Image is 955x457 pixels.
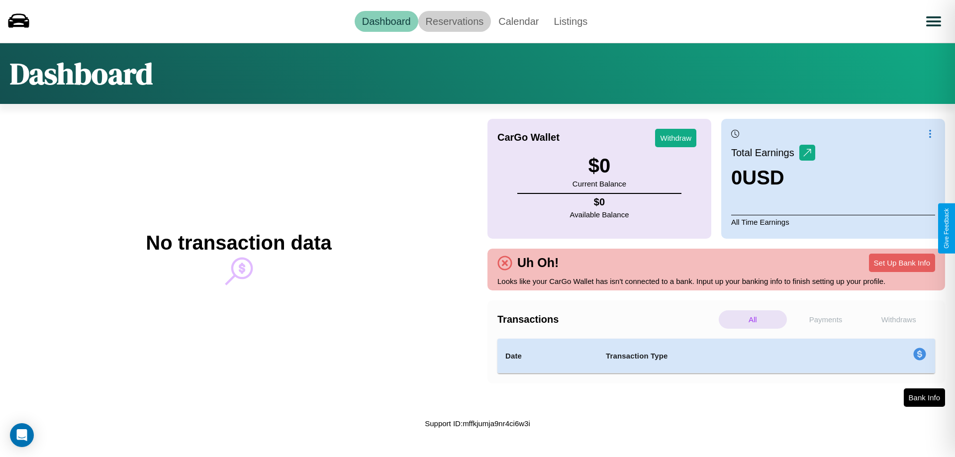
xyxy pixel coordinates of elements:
table: simple table [497,339,935,373]
div: Give Feedback [943,208,950,249]
p: All [719,310,787,329]
h3: $ 0 [573,155,626,177]
button: Withdraw [655,129,696,147]
div: Open Intercom Messenger [10,423,34,447]
p: Available Balance [570,208,629,221]
a: Listings [546,11,595,32]
button: Bank Info [904,388,945,407]
a: Dashboard [355,11,418,32]
button: Set Up Bank Info [869,254,935,272]
p: Current Balance [573,177,626,190]
h4: $ 0 [570,196,629,208]
p: Withdraws [864,310,933,329]
h4: Date [505,350,590,362]
p: Looks like your CarGo Wallet has isn't connected to a bank. Input up your banking info to finish ... [497,274,935,288]
a: Reservations [418,11,491,32]
h2: No transaction data [146,232,331,254]
button: Open menu [920,7,948,35]
h4: Uh Oh! [512,256,564,270]
p: Total Earnings [731,144,799,162]
h3: 0 USD [731,167,815,189]
h1: Dashboard [10,53,153,94]
h4: Transactions [497,314,716,325]
p: Support ID: mffkjumja9nr4ci6w3i [425,417,530,430]
h4: Transaction Type [606,350,832,362]
p: Payments [792,310,860,329]
a: Calendar [491,11,546,32]
p: All Time Earnings [731,215,935,229]
h4: CarGo Wallet [497,132,560,143]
